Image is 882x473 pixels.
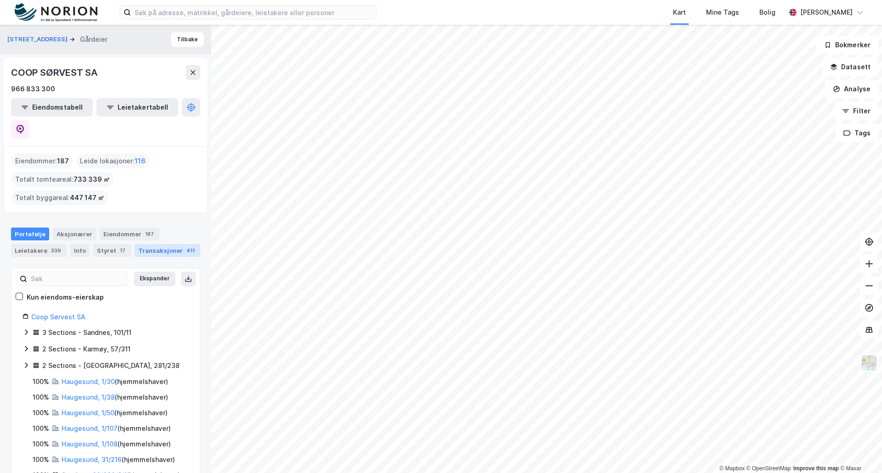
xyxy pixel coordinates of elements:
[836,124,878,142] button: Tags
[62,424,118,432] a: Haugesund, 1/107
[96,98,178,117] button: Leietakertabell
[33,423,49,434] div: 100%
[185,246,197,255] div: 411
[70,244,90,257] div: Info
[11,98,93,117] button: Eiendomstabell
[57,156,69,167] span: 187
[759,7,775,18] div: Bolig
[70,192,104,203] span: 447 147 ㎡
[100,228,159,240] div: Eiendommer
[62,423,171,434] div: ( hjemmelshaver )
[62,409,114,417] a: Haugesund, 1/50
[62,454,175,465] div: ( hjemmelshaver )
[27,292,104,303] div: Kun eiendoms-eierskap
[135,244,200,257] div: Transaksjoner
[33,392,49,403] div: 100%
[719,465,745,472] a: Mapbox
[11,154,73,168] div: Eiendommer :
[62,376,168,387] div: ( hjemmelshaver )
[135,156,146,167] span: 116
[93,244,131,257] div: Styret
[7,35,69,44] button: [STREET_ADDRESS]
[62,378,115,385] a: Haugesund, 1/30
[62,392,168,403] div: ( hjemmelshaver )
[746,465,791,472] a: OpenStreetMap
[673,7,686,18] div: Kart
[42,344,130,355] div: 2 Sections - Karmøy, 57/311
[62,440,118,448] a: Haugesund, 1/108
[816,36,878,54] button: Bokmerker
[11,172,113,187] div: Totalt tomteareal :
[118,246,127,255] div: 17
[42,327,131,338] div: 3 Sections - Sandnes, 101/11
[800,7,853,18] div: [PERSON_NAME]
[11,190,108,205] div: Totalt byggareal :
[62,393,115,401] a: Haugesund, 1/38
[11,244,67,257] div: Leietakere
[33,407,49,418] div: 100%
[171,32,204,47] button: Tilbake
[860,354,878,372] img: Z
[76,154,149,168] div: Leide lokasjoner :
[143,229,156,239] div: 187
[11,83,55,95] div: 966 833 300
[27,272,128,286] input: Søk
[80,34,107,45] div: Gårdeier
[706,7,739,18] div: Mine Tags
[11,228,49,240] div: Portefølje
[53,228,96,240] div: Aksjonærer
[62,407,168,418] div: ( hjemmelshaver )
[134,272,175,286] button: Ekspander
[825,80,878,98] button: Analyse
[836,429,882,473] iframe: Chat Widget
[42,360,180,371] div: 2 Sections - [GEOGRAPHIC_DATA], 281/238
[33,454,49,465] div: 100%
[822,58,878,76] button: Datasett
[33,439,49,450] div: 100%
[31,313,85,321] a: Coop Sørvest SA
[15,3,97,22] img: norion-logo.80e7a08dc31c2e691866.png
[131,6,376,19] input: Søk på adresse, matrikkel, gårdeiere, leietakere eller personer
[49,246,63,255] div: 339
[73,174,110,185] span: 733 339 ㎡
[11,65,99,80] div: COOP SØRVEST SA
[62,456,122,463] a: Haugesund, 31/216
[793,465,839,472] a: Improve this map
[62,439,171,450] div: ( hjemmelshaver )
[834,102,878,120] button: Filter
[33,376,49,387] div: 100%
